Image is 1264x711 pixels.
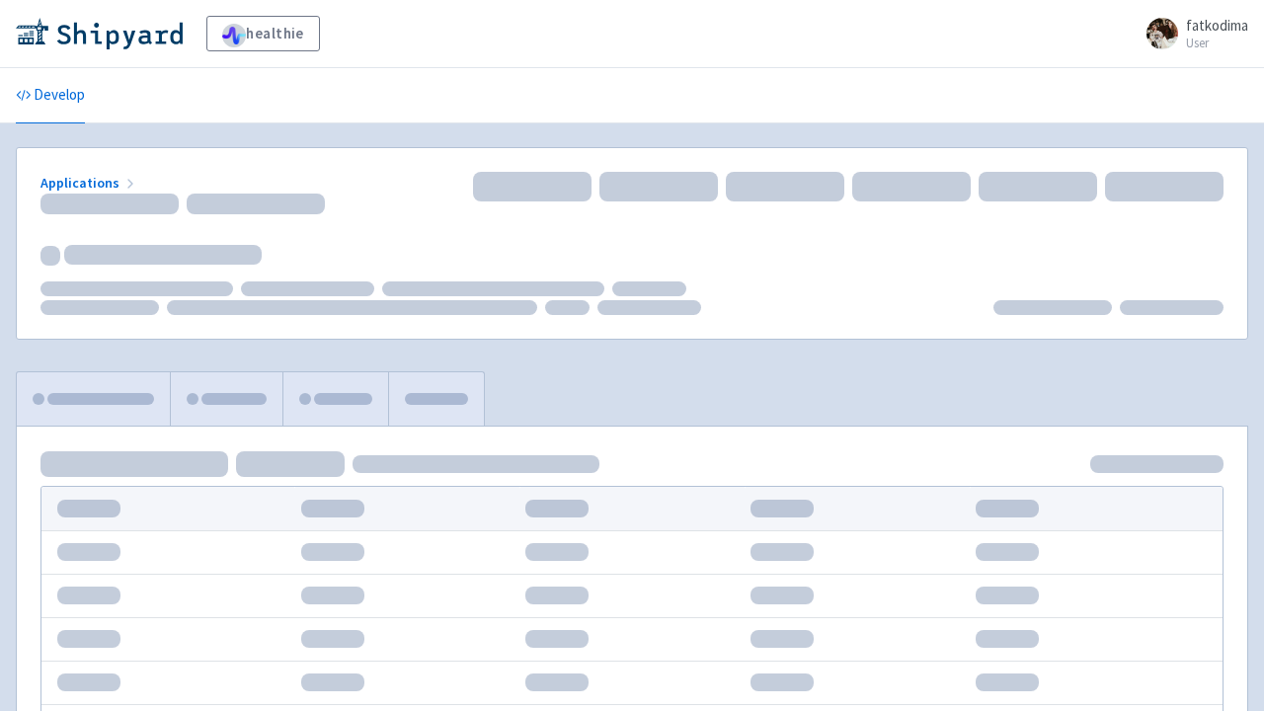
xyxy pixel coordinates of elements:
[16,68,85,123] a: Develop
[40,174,138,192] a: Applications
[1135,18,1248,49] a: fatkodima User
[206,16,320,51] a: healthie
[1186,16,1248,35] span: fatkodima
[1186,37,1248,49] small: User
[16,18,183,49] img: Shipyard logo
